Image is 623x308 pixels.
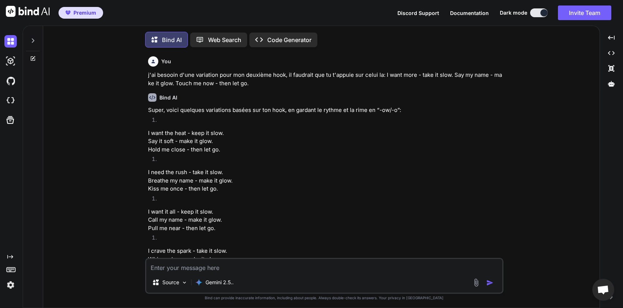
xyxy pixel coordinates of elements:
p: Gemini 2.5.. [205,279,234,286]
button: premiumPremium [58,7,103,19]
img: darkAi-studio [4,55,17,67]
img: icon [486,279,494,286]
p: I need the rush - take it slow. Breathe my name - make it glow. Kiss me once - then let go. [148,168,502,193]
span: Documentation [450,10,489,16]
img: darkChat [4,35,17,48]
p: Bind AI [162,35,182,44]
p: I want it all - keep it slow. Call my name - make it glow. Pull me near - then let go. [148,208,502,233]
img: attachment [472,278,480,287]
p: Code Generator [267,35,311,44]
p: Super, voici quelques variations basées sur ton hook, en gardant le rythme et la rime en “-ow/-o”: [148,106,502,114]
p: j'ai besooin d'une variation pour mon deuxième hook, il faudrait que tu t'appuie sur celui la: I ... [148,71,502,87]
img: Gemini 2.5 Pro [195,279,203,286]
p: I crave the spark - take it slow. Whisper low - make it glow. Draw me in - then let go. [148,247,502,272]
h6: You [161,58,171,65]
span: Dark mode [500,9,527,16]
p: I want the heat - keep it slow. Say it soft - make it glow. Hold me close - then let go. [148,129,502,154]
button: Discord Support [397,9,439,17]
div: Ouvrir le chat [592,279,614,301]
button: Invite Team [558,5,611,20]
button: Documentation [450,9,489,17]
p: Source [162,279,179,286]
p: Bind can provide inaccurate information, including about people. Always double-check its answers.... [145,295,503,301]
img: Pick Models [181,279,188,286]
span: Discord Support [397,10,439,16]
img: Bind AI [6,6,50,17]
img: premium [65,11,71,15]
span: Premium [73,9,96,16]
img: cloudideIcon [4,94,17,107]
p: Web Search [208,35,241,44]
img: githubDark [4,75,17,87]
img: settings [4,279,17,291]
h6: Bind AI [159,94,177,101]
